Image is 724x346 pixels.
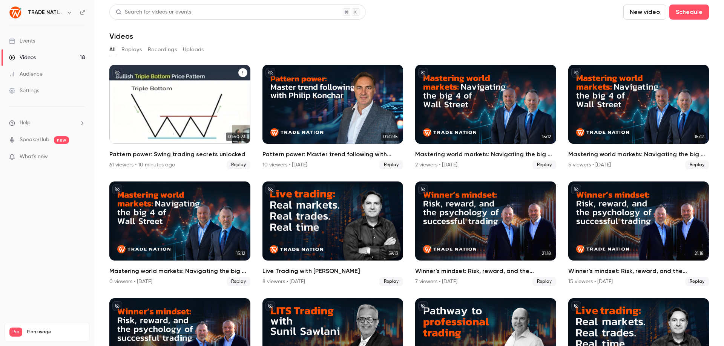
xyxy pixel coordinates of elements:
[568,181,709,286] a: 21:18Winner's mindset: Risk, reward, and the psychology of successful trading - SA15 viewers • [D...
[112,184,122,194] button: unpublished
[262,150,403,159] h2: Pattern power: Master trend following with [PERSON_NAME]
[415,150,556,159] h2: Mastering world markets: Navigating the big 4 of [GEOGRAPHIC_DATA] - [GEOGRAPHIC_DATA]
[568,161,611,169] div: 5 viewers • [DATE]
[571,184,581,194] button: unpublished
[418,301,428,311] button: unpublished
[28,9,63,16] h6: TRADE NATION
[415,278,457,285] div: 7 viewers • [DATE]
[148,44,177,56] button: Recordings
[262,65,403,169] li: Pattern power: Master trend following with Philip Konchar
[623,5,666,20] button: New video
[265,68,275,78] button: unpublished
[109,278,152,285] div: 0 viewers • [DATE]
[685,277,709,286] span: Replay
[9,54,36,61] div: Videos
[415,161,457,169] div: 2 viewers • [DATE]
[109,181,250,286] a: 15:12Mastering world markets: Navigating the big 4 of [GEOGRAPHIC_DATA] - AU0 viewers • [DATE]Replay
[112,68,122,78] button: unpublished
[9,70,43,78] div: Audience
[9,328,22,337] span: Pro
[669,5,709,20] button: Schedule
[227,277,250,286] span: Replay
[54,136,69,144] span: new
[568,65,709,169] li: Mastering world markets: Navigating the big 4 of Wall Street - SA
[121,44,142,56] button: Replays
[226,133,247,141] span: 01:40:23
[379,160,403,169] span: Replay
[234,249,247,258] span: 15:12
[540,249,553,258] span: 21:18
[9,119,85,127] li: help-dropdown-opener
[415,65,556,169] li: Mastering world markets: Navigating the big 4 of Wall Street - UK
[415,267,556,276] h2: Winner's mindset: Risk, reward, and the psychology of successful trading - [GEOGRAPHIC_DATA]
[262,181,403,286] li: Live Trading with Philip Konchar
[685,160,709,169] span: Replay
[568,267,709,276] h2: Winner's mindset: Risk, reward, and the psychology of successful trading - SA
[262,267,403,276] h2: Live Trading with [PERSON_NAME]
[183,44,204,56] button: Uploads
[262,181,403,286] a: 59:13Live Trading with [PERSON_NAME]8 viewers • [DATE]Replay
[76,154,85,160] iframe: Noticeable Trigger
[27,329,85,335] span: Plan usage
[109,267,250,276] h2: Mastering world markets: Navigating the big 4 of [GEOGRAPHIC_DATA] - AU
[265,184,275,194] button: unpublished
[262,65,403,169] a: 01:12:15Pattern power: Master trend following with [PERSON_NAME]10 viewers • [DATE]Replay
[109,150,250,159] h2: Pattern power: Swing trading secrets unlocked
[227,160,250,169] span: Replay
[109,161,175,169] div: 61 viewers • 10 minutes ago
[20,119,31,127] span: Help
[415,181,556,286] li: Winner's mindset: Risk, reward, and the psychology of successful trading - UK
[116,8,191,16] div: Search for videos or events
[381,133,400,141] span: 01:12:15
[415,181,556,286] a: 21:18Winner's mindset: Risk, reward, and the psychology of successful trading - [GEOGRAPHIC_DATA]...
[109,32,133,41] h1: Videos
[109,181,250,286] li: Mastering world markets: Navigating the big 4 of Wall Street - AU
[265,301,275,311] button: unpublished
[262,278,305,285] div: 8 viewers • [DATE]
[9,6,21,18] img: TRADE NATION
[9,37,35,45] div: Events
[262,161,307,169] div: 10 viewers • [DATE]
[532,160,556,169] span: Replay
[415,65,556,169] a: 15:12Mastering world markets: Navigating the big 4 of [GEOGRAPHIC_DATA] - [GEOGRAPHIC_DATA]2 view...
[571,301,581,311] button: unpublished
[540,133,553,141] span: 15:12
[692,133,706,141] span: 15:12
[109,5,709,341] section: Videos
[20,153,48,161] span: What's new
[109,44,115,56] button: All
[386,249,400,258] span: 59:13
[692,249,706,258] span: 21:18
[9,87,39,95] div: Settings
[568,150,709,159] h2: Mastering world markets: Navigating the big 4 of [GEOGRAPHIC_DATA] - SA
[112,301,122,311] button: unpublished
[109,65,250,169] a: 01:40:23Pattern power: Swing trading secrets unlocked61 viewers • 10 minutes agoReplay
[532,277,556,286] span: Replay
[379,277,403,286] span: Replay
[109,65,250,169] li: Pattern power: Swing trading secrets unlocked
[418,68,428,78] button: unpublished
[20,136,49,144] a: SpeakerHub
[418,184,428,194] button: unpublished
[568,65,709,169] a: 15:12Mastering world markets: Navigating the big 4 of [GEOGRAPHIC_DATA] - SA5 viewers • [DATE]Replay
[568,278,613,285] div: 15 viewers • [DATE]
[568,181,709,286] li: Winner's mindset: Risk, reward, and the psychology of successful trading - SA
[571,68,581,78] button: unpublished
